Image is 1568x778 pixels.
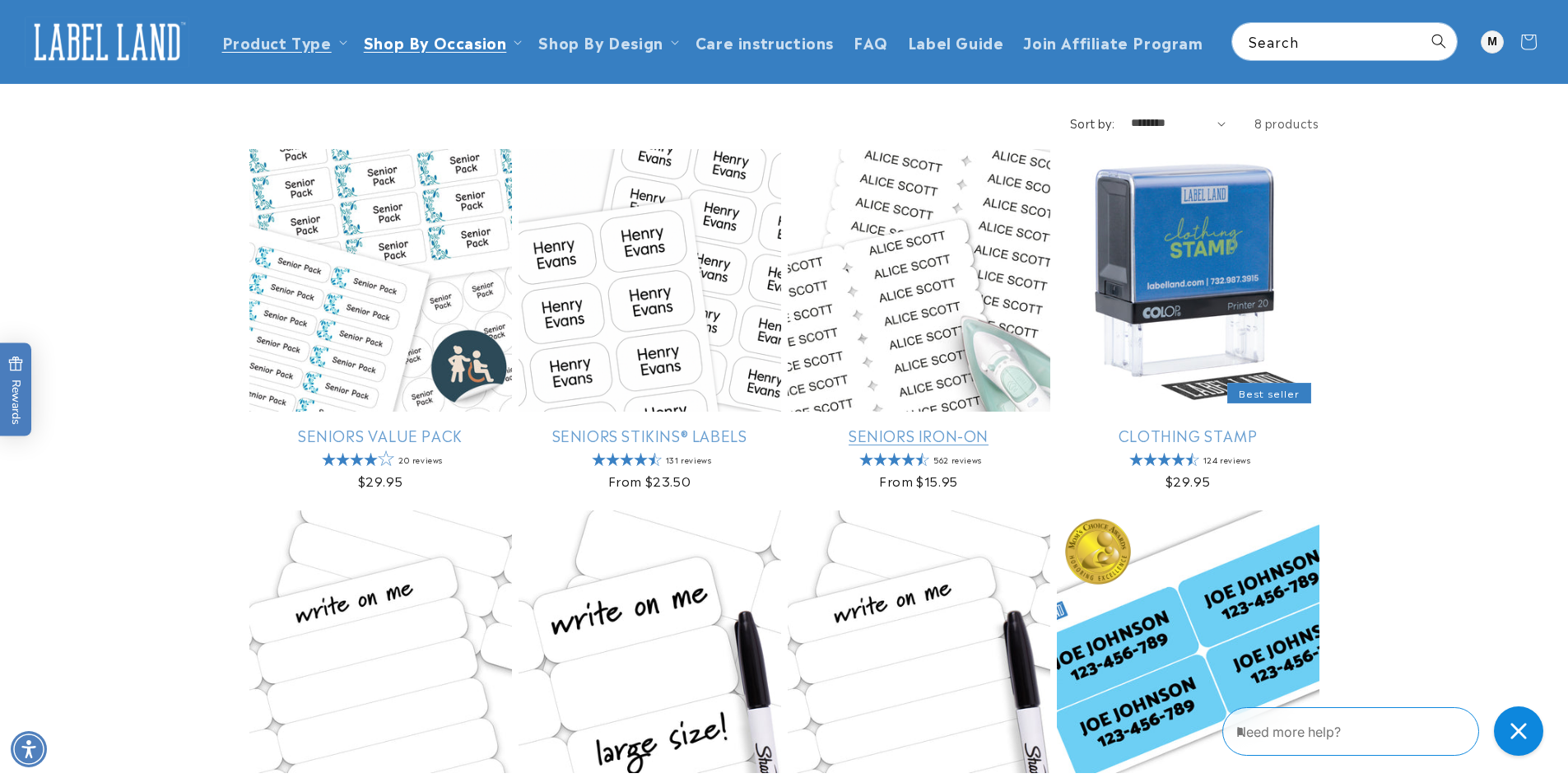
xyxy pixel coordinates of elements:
a: Clothing Stamp [1057,426,1319,445]
a: Shop By Design [538,30,663,53]
label: Sort by: [1070,114,1114,131]
span: Label Guide [908,32,1004,51]
div: Accessibility Menu [11,731,47,767]
span: Rewards [8,356,24,424]
span: Shop By Occasion [364,32,507,51]
a: Join Affiliate Program [1013,22,1212,61]
img: Label Land [25,16,189,68]
a: Seniors Value Pack [249,426,512,445]
span: 8 products [1254,114,1319,131]
span: Join Affiliate Program [1023,32,1203,51]
iframe: Gorgias Floating Chat [1222,701,1552,762]
span: FAQ [854,32,888,51]
button: Search [1421,23,1457,59]
a: Label Land [19,10,196,73]
iframe: Sign Up via Text for Offers [13,646,208,696]
a: Label Guide [898,22,1014,61]
a: Care instructions [686,22,844,61]
summary: Shop By Design [528,22,685,61]
a: Product Type [222,30,332,53]
span: Care instructions [696,32,834,51]
a: Seniors Stikins® Labels [519,426,781,445]
a: Seniors Iron-On [788,426,1050,445]
summary: Shop By Occasion [354,22,529,61]
summary: Product Type [212,22,354,61]
a: FAQ [844,22,898,61]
